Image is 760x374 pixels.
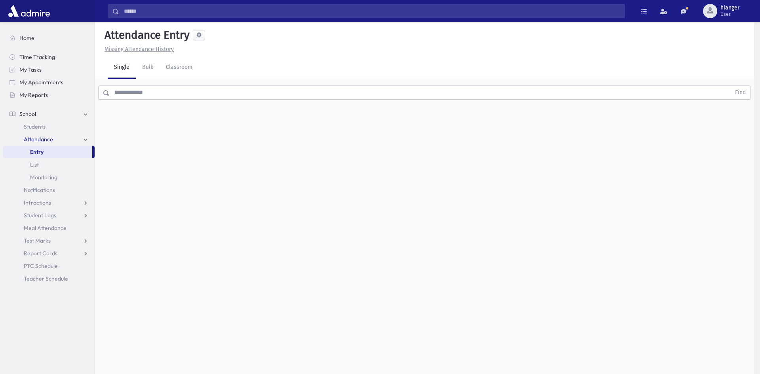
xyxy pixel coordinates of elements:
span: Students [24,123,46,130]
span: Time Tracking [19,53,55,61]
span: Report Cards [24,250,57,257]
a: Time Tracking [3,51,95,63]
button: Find [730,86,750,99]
a: Notifications [3,184,95,196]
span: Test Marks [24,237,51,244]
a: Teacher Schedule [3,272,95,285]
span: Infractions [24,199,51,206]
a: Home [3,32,95,44]
a: PTC Schedule [3,260,95,272]
span: Attendance [24,136,53,143]
span: My Reports [19,91,48,99]
a: List [3,158,95,171]
span: Meal Attendance [24,224,66,232]
span: School [19,110,36,118]
span: hlanger [720,5,739,11]
h5: Attendance Entry [101,28,190,42]
span: Entry [30,148,44,156]
a: Monitoring [3,171,95,184]
span: Monitoring [30,174,57,181]
a: Infractions [3,196,95,209]
a: Single [108,57,136,79]
span: My Appointments [19,79,63,86]
a: My Appointments [3,76,95,89]
a: Meal Attendance [3,222,95,234]
img: AdmirePro [6,3,52,19]
a: Missing Attendance History [101,46,174,53]
span: Teacher Schedule [24,275,68,282]
a: School [3,108,95,120]
a: Students [3,120,95,133]
span: Notifications [24,186,55,194]
span: Student Logs [24,212,56,219]
a: Classroom [160,57,199,79]
span: PTC Schedule [24,262,58,270]
a: Test Marks [3,234,95,247]
a: Student Logs [3,209,95,222]
a: Bulk [136,57,160,79]
a: Report Cards [3,247,95,260]
input: Search [119,4,625,18]
a: Entry [3,146,92,158]
a: Attendance [3,133,95,146]
u: Missing Attendance History [104,46,174,53]
span: Home [19,34,34,42]
span: List [30,161,39,168]
span: My Tasks [19,66,42,73]
span: User [720,11,739,17]
a: My Reports [3,89,95,101]
a: My Tasks [3,63,95,76]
